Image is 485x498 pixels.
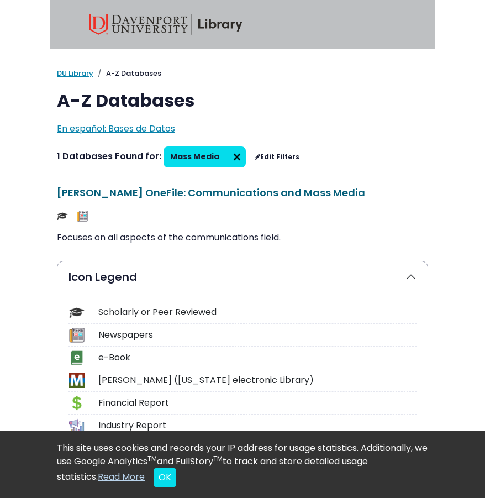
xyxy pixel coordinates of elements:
img: Icon Industry Report [69,418,84,433]
div: Industry Report [98,419,417,432]
div: Scholarly or Peer Reviewed [98,306,417,319]
li: A-Z Databases [93,68,161,79]
a: Edit Filters [255,153,299,161]
img: Newspapers [77,211,88,222]
sup: TM [147,454,157,463]
a: [PERSON_NAME] OneFile: Communications and Mass Media [57,186,365,200]
img: Icon MeL (Michigan electronic Library) [69,373,84,387]
img: Icon e-Book [69,350,84,365]
div: Newspapers [98,328,417,342]
p: Focuses on all aspects of the communications field. [57,231,428,244]
a: En español: Bases de Datos [57,122,175,135]
img: Davenport University Library [89,14,242,35]
div: e-Book [98,351,417,364]
img: Icon Newspapers [69,328,84,343]
button: Icon Legend [57,261,428,292]
h1: A-Z Databases [57,90,428,111]
img: Icon Financial Report [69,395,84,410]
div: This site uses cookies and records your IP address for usage statistics. Additionally, we use Goo... [57,442,428,487]
span: Mass Media [170,151,219,162]
button: Close [154,468,176,487]
img: Scholarly or Peer Reviewed [57,211,68,222]
div: [PERSON_NAME] ([US_STATE] electronic Library) [98,374,417,387]
sup: TM [213,454,223,463]
a: DU Library [57,68,93,78]
span: 1 Databases Found for: [57,150,161,162]
nav: breadcrumb [57,68,428,79]
div: Financial Report [98,396,417,410]
img: arr097.svg [228,148,246,166]
a: Read More [98,470,145,483]
img: Icon Scholarly or Peer Reviewed [69,305,84,320]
